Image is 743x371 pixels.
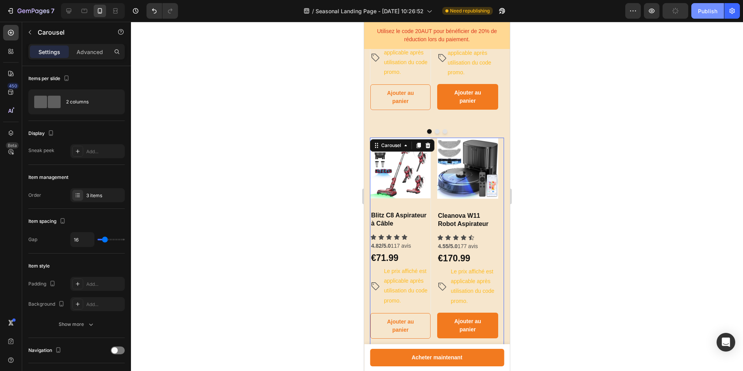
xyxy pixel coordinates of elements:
span: Need republishing [450,7,490,14]
div: Background [28,299,66,310]
p: Settings [38,48,60,56]
div: Padding [28,279,57,289]
div: 2 columns [66,93,113,111]
button: Publish [691,3,724,19]
button: 7 [3,3,58,19]
input: Auto [71,233,94,247]
p: 7 [51,6,54,16]
div: Order [28,192,41,199]
div: Item spacing [28,216,67,227]
div: Publish [698,7,717,15]
div: Item style [28,262,50,269]
div: Item management [28,174,68,181]
div: Display [28,128,56,139]
div: Undo/Redo [147,3,178,19]
div: Add... [86,281,123,288]
div: Open Intercom Messenger [717,333,735,352]
div: Show more [59,320,95,328]
div: Gap [28,236,37,243]
div: Add... [86,148,123,155]
iframe: Design area [364,22,510,371]
p: Advanced [77,48,103,56]
p: Carousel [38,28,104,37]
div: Sneak peek [28,147,54,154]
div: Beta [6,142,19,149]
span: Seasonal Landing Page - [DATE] 10:26:52 [316,7,424,15]
div: Items per slide [28,73,71,84]
button: Show more [28,317,125,331]
span: / [312,7,314,15]
div: Add... [86,301,123,308]
div: 450 [7,83,19,89]
div: Navigation [28,345,63,356]
div: 3 items [86,192,123,199]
